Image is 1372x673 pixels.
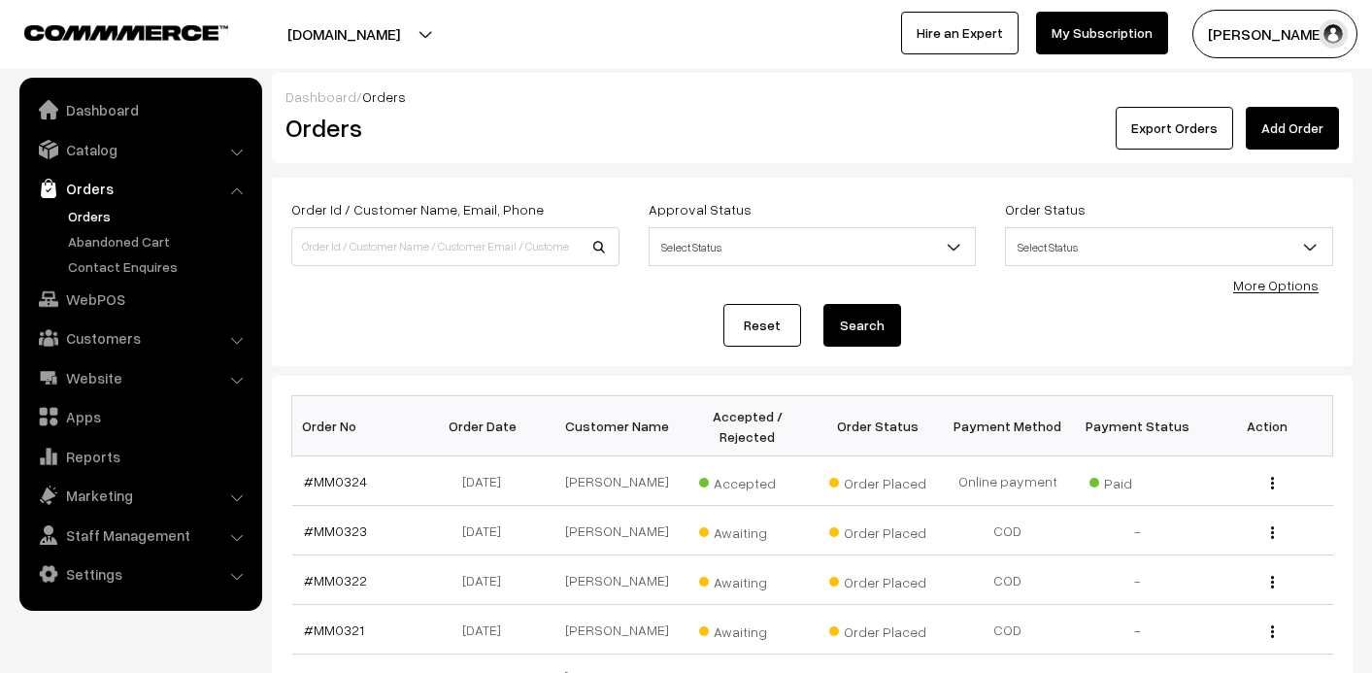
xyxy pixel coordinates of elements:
img: Menu [1271,576,1274,589]
a: COMMMERCE [24,19,194,43]
label: Approval Status [649,199,752,219]
label: Order Id / Customer Name, Email, Phone [291,199,544,219]
td: - [1073,605,1203,655]
a: Dashboard [285,88,356,105]
span: Awaiting [699,567,796,592]
img: Menu [1271,526,1274,539]
th: Order Status [813,396,943,456]
span: Order Placed [829,468,926,493]
th: Order Date [422,396,552,456]
span: Order Placed [829,567,926,592]
td: COD [943,506,1073,555]
td: Online payment [943,456,1073,506]
a: Catalog [24,132,255,167]
span: Orders [362,88,406,105]
th: Order No [292,396,422,456]
td: [DATE] [422,605,552,655]
span: Select Status [649,227,977,266]
a: Apps [24,399,255,434]
span: Select Status [650,230,976,264]
h2: Orders [285,113,618,143]
a: Reset [723,304,801,347]
td: [PERSON_NAME] [552,456,683,506]
td: - [1073,555,1203,605]
a: My Subscription [1036,12,1168,54]
span: Order Placed [829,617,926,642]
span: Order Placed [829,518,926,543]
button: [DOMAIN_NAME] [219,10,468,58]
a: Settings [24,556,255,591]
label: Order Status [1005,199,1086,219]
th: Payment Method [943,396,1073,456]
a: #MM0324 [304,473,367,489]
button: [PERSON_NAME]… [1192,10,1357,58]
a: WebPOS [24,282,255,317]
a: Abandoned Cart [63,231,255,252]
td: - [1073,506,1203,555]
a: Contact Enquires [63,256,255,277]
a: Website [24,360,255,395]
a: #MM0321 [304,622,364,638]
span: Awaiting [699,617,796,642]
span: Awaiting [699,518,796,543]
span: Accepted [699,468,796,493]
input: Order Id / Customer Name / Customer Email / Customer Phone [291,227,619,266]
img: Menu [1271,477,1274,489]
td: [PERSON_NAME] [552,506,683,555]
span: Select Status [1006,230,1332,264]
td: COD [943,555,1073,605]
a: Orders [63,206,255,226]
a: #MM0322 [304,572,367,589]
button: Export Orders [1116,107,1233,150]
img: COMMMERCE [24,25,228,40]
a: Orders [24,171,255,206]
a: More Options [1233,277,1319,293]
span: Paid [1089,468,1187,493]
img: user [1319,19,1348,49]
td: [PERSON_NAME] [552,605,683,655]
div: / [285,86,1339,107]
th: Payment Status [1073,396,1203,456]
td: COD [943,605,1073,655]
th: Accepted / Rejected [683,396,813,456]
th: Customer Name [552,396,683,456]
a: Staff Management [24,518,255,553]
a: #MM0323 [304,522,367,539]
a: Dashboard [24,92,255,127]
a: Add Order [1246,107,1339,150]
td: [PERSON_NAME] [552,555,683,605]
th: Action [1203,396,1333,456]
a: Reports [24,439,255,474]
td: [DATE] [422,456,552,506]
td: [DATE] [422,506,552,555]
td: [DATE] [422,555,552,605]
a: Marketing [24,478,255,513]
span: Select Status [1005,227,1333,266]
button: Search [823,304,901,347]
img: Menu [1271,625,1274,638]
a: Customers [24,320,255,355]
a: Hire an Expert [901,12,1019,54]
